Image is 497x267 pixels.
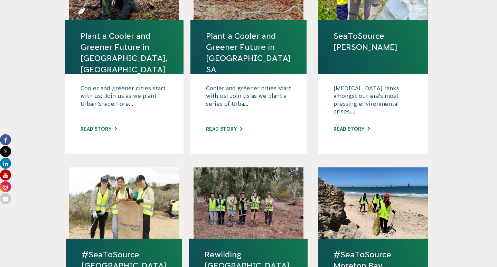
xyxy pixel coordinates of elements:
[334,30,412,53] a: SeaToSource [PERSON_NAME]
[206,126,242,132] a: Read story
[334,126,370,132] a: Read story
[81,84,168,119] p: Cooler and greener cities start with us! Join us as we plant Urban Shade Fore...
[206,84,291,119] p: Cooler and greener cities start with us! Join us as we plant a series of Urba...
[334,84,412,119] p: [MEDICAL_DATA] ranks amongst our era’s most pressing environmental crises....
[81,30,168,75] a: Plant a Cooler and Greener Future in [GEOGRAPHIC_DATA], [GEOGRAPHIC_DATA]
[81,126,117,132] a: Read story
[206,30,291,75] a: Plant a Cooler and Greener Future in [GEOGRAPHIC_DATA] SA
